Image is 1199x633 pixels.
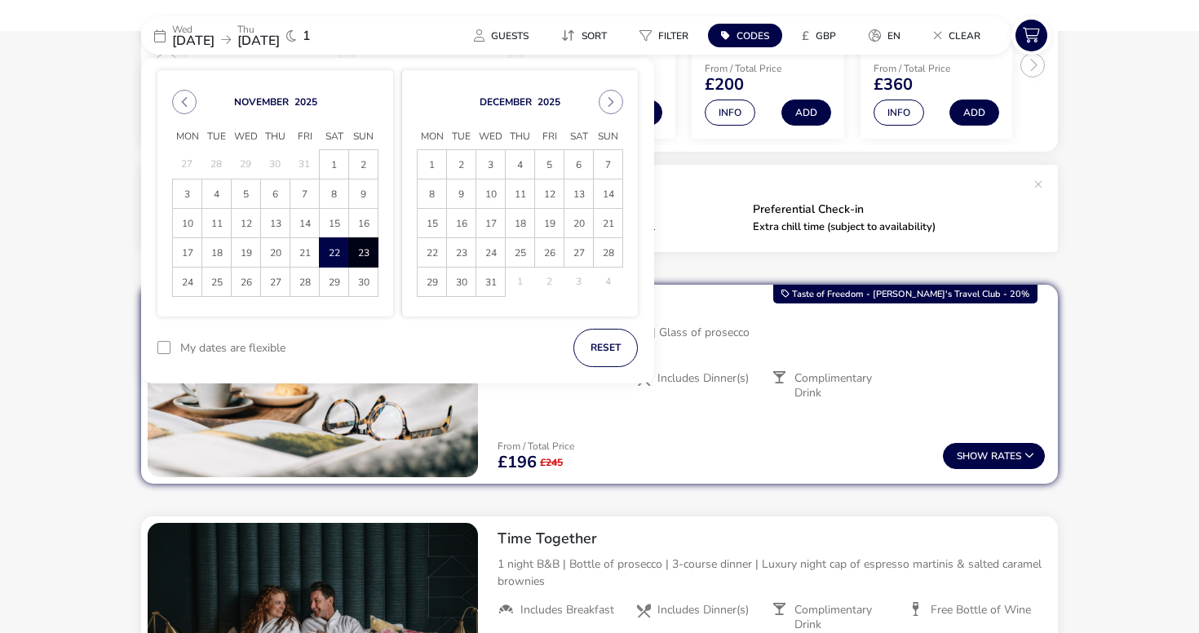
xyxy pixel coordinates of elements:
span: 7 [595,151,622,179]
span: 8 [321,180,347,209]
span: Guests [491,29,529,42]
naf-pibe-menu-bar-item: Filter [626,24,708,47]
button: Info [874,100,924,126]
td: 11 [506,179,535,209]
span: 26 [232,268,259,297]
td: 14 [594,179,623,209]
span: Sat [320,125,349,149]
td: 1 [418,150,447,179]
td: 5 [232,179,261,209]
td: 13 [564,179,594,209]
p: From / Total Price [874,64,989,73]
span: £200 [705,77,744,93]
td: 4 [506,150,535,179]
span: Tue [202,125,232,149]
span: 14 [291,210,318,238]
td: 5 [535,150,564,179]
span: 20 [262,239,289,268]
td: 3 [173,179,202,209]
button: Add [781,100,831,126]
td: 27 [173,150,202,179]
td: 2 [349,150,378,179]
span: 23 [448,239,475,268]
td: 11 [202,209,232,238]
span: 24 [174,268,201,297]
td: 1 [320,150,349,179]
span: 29 [418,268,445,297]
span: Codes [737,29,769,42]
td: 31 [476,268,506,297]
td: 23 [447,238,476,268]
span: 3 [174,180,201,209]
td: 10 [476,179,506,209]
span: Taste of Freedom - [PERSON_NAME]'s Travel Club - 20% [792,288,1029,300]
td: 24 [476,238,506,268]
span: Mon [418,125,447,149]
td: 27 [261,268,290,297]
td: 14 [290,209,320,238]
span: 2 [350,151,377,179]
td: 26 [535,238,564,268]
p: Wed [172,24,215,34]
span: 11 [507,180,533,209]
td: 30 [447,268,476,297]
span: Fri [290,125,320,149]
span: 14 [595,180,622,209]
span: 22 [321,239,347,268]
td: 29 [232,150,261,179]
button: en [856,24,914,47]
span: Includes Breakfast [520,603,614,618]
span: 5 [232,180,259,209]
td: 22 [320,238,349,268]
button: Choose Month [480,95,532,108]
button: Choose Month [234,95,289,108]
td: 4 [202,179,232,209]
span: 9 [350,180,377,209]
span: 9 [448,180,475,209]
span: Sort [582,29,607,42]
td: 26 [232,268,261,297]
td: 25 [506,238,535,268]
td: 1 [506,268,535,297]
span: 30 [350,268,377,297]
div: 1 / 1 [148,291,478,477]
naf-pibe-menu-bar-item: Guests [461,24,548,47]
td: 8 [320,179,349,209]
span: Wed [232,125,261,149]
span: 17 [174,239,201,268]
td: 12 [535,179,564,209]
td: 20 [564,209,594,238]
span: Sun [594,125,623,149]
td: 8 [418,179,447,209]
naf-pibe-menu-bar-item: en [856,24,920,47]
span: 10 [477,180,504,209]
span: 4 [507,151,533,179]
span: 20 [565,210,592,238]
button: Choose Year [538,95,560,108]
naf-pibe-menu-bar-item: Codes [708,24,789,47]
span: 18 [507,210,533,238]
span: 5 [536,151,563,179]
span: 8 [418,180,445,209]
span: 24 [477,239,504,268]
span: Mon [173,125,202,149]
span: 17 [477,210,504,238]
td: 19 [535,209,564,238]
button: Guests [461,24,542,47]
td: 6 [564,150,594,179]
td: 21 [594,209,623,238]
span: 3 [477,151,504,179]
span: 13 [262,210,289,238]
td: 3 [476,150,506,179]
span: 13 [565,180,592,209]
span: 29 [321,268,347,297]
span: 6 [565,151,592,179]
p: 1 night B&B | Bottle of prosecco | 3-course dinner | Luxury night cap of espresso martinis & salt... [498,556,1045,590]
button: £GBP [789,24,849,47]
span: 30 [448,268,475,297]
i: £ [802,28,809,44]
button: Choose Year [294,95,317,108]
span: 31 [477,268,504,297]
button: ShowRates [943,443,1045,469]
span: 1 [303,29,311,42]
